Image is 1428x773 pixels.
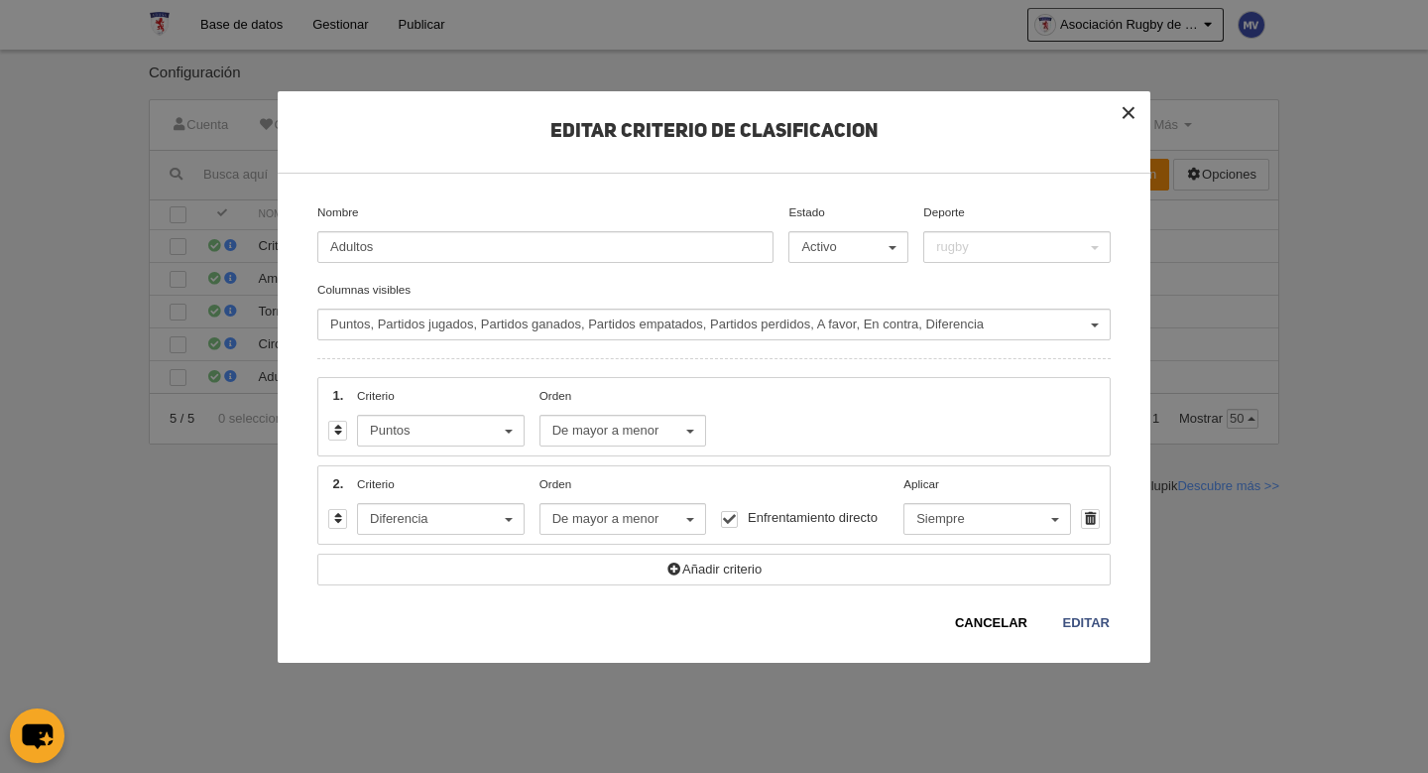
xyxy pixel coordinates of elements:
[317,203,773,263] label: Nombre
[1107,91,1150,135] button: ×
[954,613,1028,633] a: Cancelar
[552,510,684,528] span: De mayor a menor
[916,510,1048,528] span: Siempre
[788,203,908,263] label: Estado
[539,503,707,535] button: Orden
[801,238,886,256] span: Activo
[357,415,525,447] button: Criterio
[357,503,525,535] button: Criterio
[552,422,684,440] span: De mayor a menor
[539,415,707,447] button: Orden
[357,387,525,447] label: Criterio
[903,503,1071,535] button: Aplicar
[317,281,1111,340] label: Columnas visibles
[1062,613,1111,633] a: Editar
[370,510,502,528] span: Diferencia
[10,709,64,763] button: chat-button
[539,387,707,447] label: Orden
[278,121,1150,174] h2: Editar criterio de clasificacion
[539,475,707,535] label: Orden
[923,231,1111,263] button: Deporte
[788,231,908,263] button: Estado
[330,316,1088,333] span: Puntos, Partidos jugados, Partidos ganados, Partidos empatados, Partidos perdidos, A favor, En co...
[370,422,502,440] span: Puntos
[721,481,889,527] label: Enfrentamiento directo
[936,238,1088,256] span: rugby
[903,475,1071,535] label: Aplicar
[317,231,773,263] input: Nombre
[317,554,1111,585] a: Añadir criterio
[923,203,1111,263] label: Deporte
[317,309,1111,340] button: Columnas visibles
[357,475,525,535] label: Criterio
